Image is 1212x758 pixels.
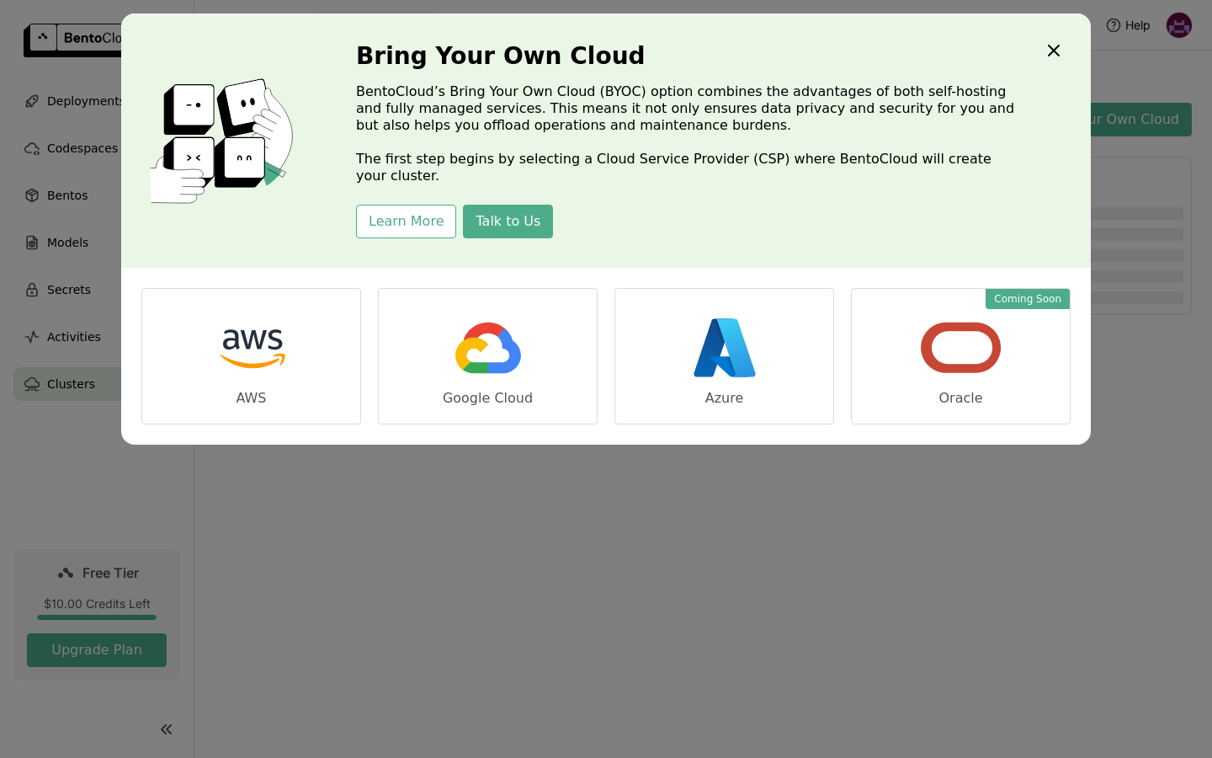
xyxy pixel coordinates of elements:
[356,43,1021,70] h3: Bring Your Own Cloud
[356,205,456,238] button: Learn More
[141,288,361,424] a: AWS
[683,306,767,390] img: azure
[443,390,533,407] div: Google Cloud
[135,77,316,204] img: cover onboarding
[705,390,744,407] div: Azure
[210,306,294,390] img: aws
[919,306,1003,390] img: oracle
[446,306,530,390] img: gcp
[236,390,266,407] div: AWS
[851,288,1071,424] a: Coming SoonOracle
[463,205,553,238] button: Talk to Us
[938,390,982,407] div: Oracle
[1044,40,1064,64] div: Close
[614,288,834,424] a: Azure
[378,288,598,424] a: Google Cloud
[121,13,1091,445] div: dialog
[986,289,1070,309] div: Coming Soon
[356,83,1021,184] p: BentoCloud’s Bring Your Own Cloud (BYOC) option combines the advantages of both self-hosting and ...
